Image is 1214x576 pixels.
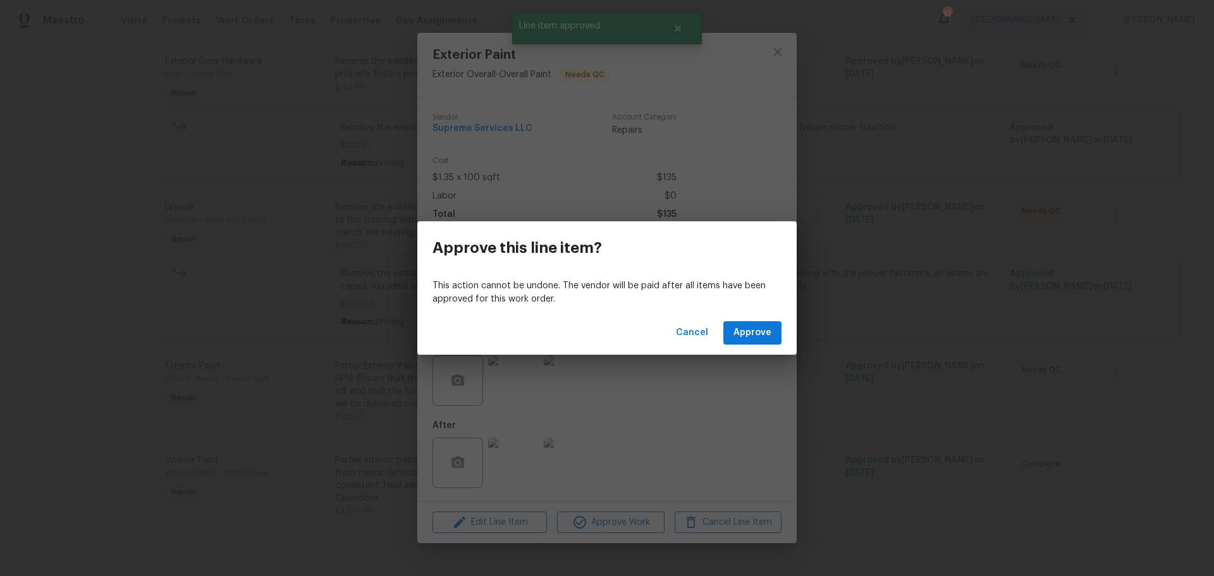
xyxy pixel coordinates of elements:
[432,239,602,257] h3: Approve this line item?
[671,321,713,345] button: Cancel
[723,321,782,345] button: Approve
[432,279,782,306] p: This action cannot be undone. The vendor will be paid after all items have been approved for this...
[676,325,708,341] span: Cancel
[733,325,771,341] span: Approve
